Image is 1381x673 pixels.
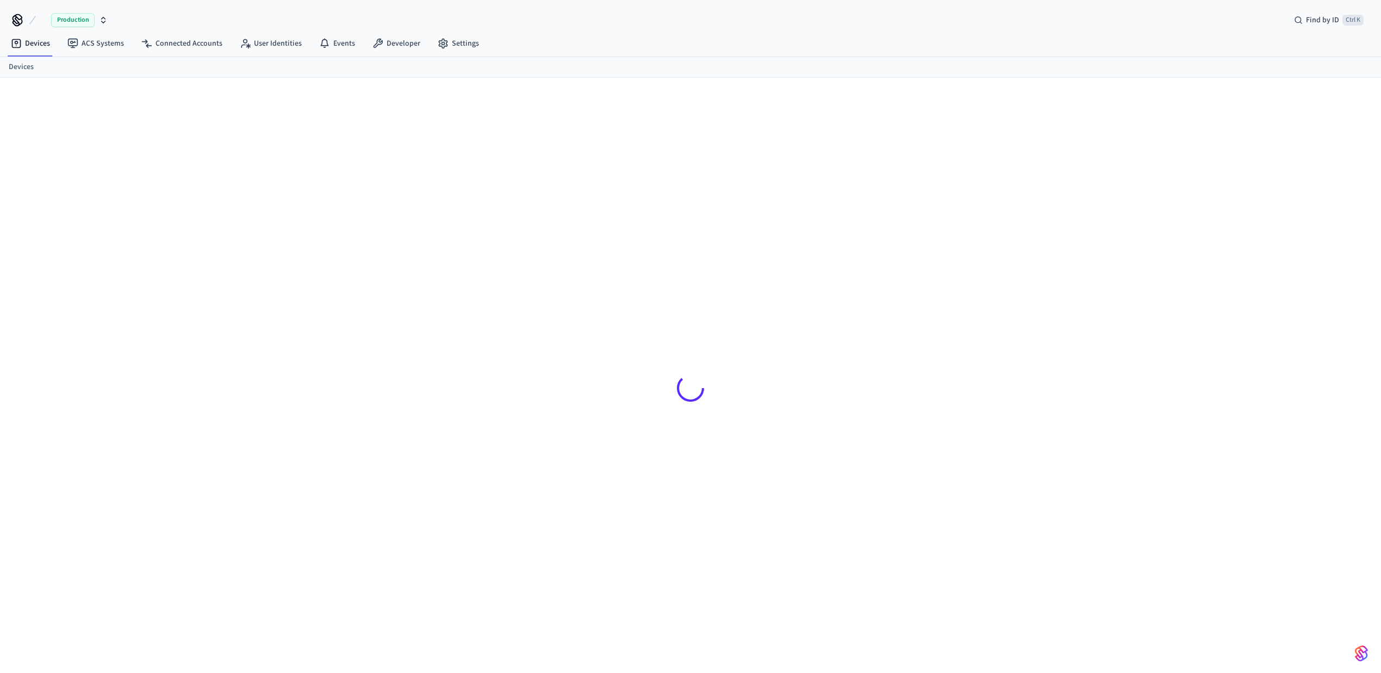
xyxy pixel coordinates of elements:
[231,34,310,53] a: User Identities
[310,34,364,53] a: Events
[133,34,231,53] a: Connected Accounts
[1306,15,1339,26] span: Find by ID
[2,34,59,53] a: Devices
[429,34,488,53] a: Settings
[1342,15,1364,26] span: Ctrl K
[59,34,133,53] a: ACS Systems
[9,61,34,73] a: Devices
[51,13,95,27] span: Production
[364,34,429,53] a: Developer
[1285,10,1372,30] div: Find by IDCtrl K
[1355,645,1368,662] img: SeamLogoGradient.69752ec5.svg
